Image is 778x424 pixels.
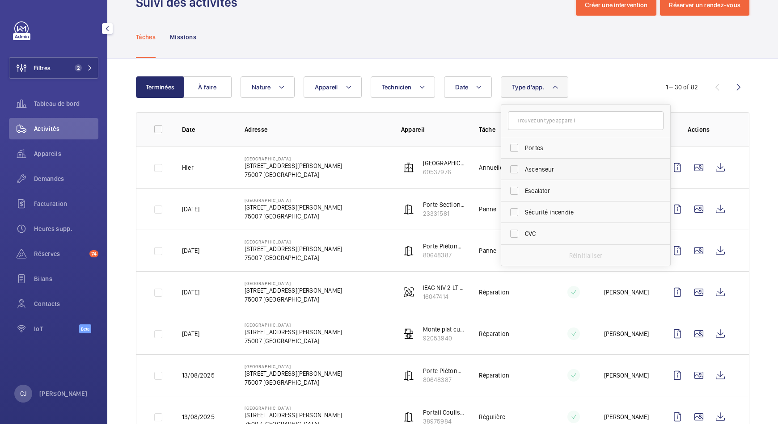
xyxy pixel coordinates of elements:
span: Technicien [382,84,412,91]
p: 75007 [GEOGRAPHIC_DATA] [245,336,342,345]
p: [GEOGRAPHIC_DATA] [423,159,465,168]
span: Activités [34,124,98,133]
input: Trouvez un type appareil [508,111,664,130]
img: automatic_door.svg [403,411,414,422]
p: Portail Coulissant vitré [423,408,465,417]
span: Filtres [34,63,51,72]
p: [STREET_ADDRESS][PERSON_NAME] [245,244,342,253]
img: freight_elevator.svg [403,328,414,339]
p: [PERSON_NAME] [604,412,649,421]
span: Escalator [525,186,648,195]
span: 74 [89,250,98,257]
p: Missions [170,33,196,42]
span: Appareils [34,149,98,158]
p: [PERSON_NAME] [604,288,649,297]
p: 23331581 [423,209,465,218]
p: Régulière [479,412,505,421]
button: Appareil [304,76,362,98]
p: [STREET_ADDRESS][PERSON_NAME] [245,369,342,378]
p: CJ [20,389,26,398]
p: [GEOGRAPHIC_DATA] [245,281,342,286]
p: [STREET_ADDRESS][PERSON_NAME] [245,327,342,336]
p: Réparation [479,371,509,380]
button: Technicien [371,76,436,98]
button: Date [444,76,492,98]
span: Date [455,84,468,91]
p: Actions [667,125,731,134]
img: automatic_door.svg [403,204,414,214]
span: Tableau de bord [34,99,98,108]
p: [PERSON_NAME] [39,389,88,398]
span: Contacts [34,299,98,308]
p: IEAG NIV 2 LT 204 [423,283,465,292]
p: Réparation [479,329,509,338]
p: 13/08/2025 [182,412,215,421]
button: À faire [183,76,232,98]
div: 1 – 30 of 82 [666,83,698,92]
span: Ascenseur [525,165,648,174]
p: [DATE] [182,205,199,214]
p: Adresse [245,125,387,134]
p: Porte Piétonne intérieur Bat Treille entrée principale [423,366,465,375]
span: Heures supp. [34,224,98,233]
span: Nature [252,84,271,91]
p: [GEOGRAPHIC_DATA] [245,239,342,244]
p: [STREET_ADDRESS][PERSON_NAME] [245,411,342,420]
span: CVC [525,229,648,238]
img: elevator.svg [403,162,414,173]
span: Appareil [315,84,338,91]
p: 60537976 [423,168,465,176]
p: [DATE] [182,288,199,297]
p: 75007 [GEOGRAPHIC_DATA] [245,212,342,221]
p: [GEOGRAPHIC_DATA] [245,405,342,411]
p: 80648387 [423,251,465,260]
p: [DATE] [182,246,199,255]
span: Facturation [34,199,98,208]
p: [STREET_ADDRESS][PERSON_NAME] [245,203,342,212]
p: 75007 [GEOGRAPHIC_DATA] [245,295,342,304]
p: 92053940 [423,334,465,343]
p: Date [182,125,230,134]
span: IoT [34,324,79,333]
p: Porte Sectionnelle Parking [423,200,465,209]
p: 75007 [GEOGRAPHIC_DATA] [245,378,342,387]
span: Beta [79,324,91,333]
p: Réinitialiser [569,251,602,260]
p: 75007 [GEOGRAPHIC_DATA] [245,170,342,179]
button: Terminées [136,76,184,98]
p: [DATE] [182,329,199,338]
span: Bilans [34,274,98,283]
button: Filtres2 [9,57,98,79]
p: 75007 [GEOGRAPHIC_DATA] [245,253,342,262]
img: fire_alarm.svg [403,287,414,298]
p: 16047414 [423,292,465,301]
p: Panne [479,205,496,214]
p: [STREET_ADDRESS][PERSON_NAME] [245,161,342,170]
p: Annuelle [479,163,503,172]
span: Type d'app. [512,84,545,91]
p: [GEOGRAPHIC_DATA] [245,156,342,161]
span: Sécurité incendie [525,208,648,217]
p: Tâche [479,125,543,134]
p: Appareil [401,125,465,134]
span: Portes [525,143,648,152]
img: automatic_door.svg [403,370,414,381]
p: [GEOGRAPHIC_DATA] [245,364,342,369]
p: [GEOGRAPHIC_DATA] [245,322,342,327]
span: Demandes [34,174,98,183]
p: [GEOGRAPHIC_DATA] [245,197,342,203]
p: [PERSON_NAME] [604,371,649,380]
span: Réserves [34,249,86,258]
p: Monte plat cuisine [423,325,465,334]
p: Réparation [479,288,509,297]
p: Porte Piétonne intérieur Bat Treille entrée principale [423,242,465,251]
img: automatic_door.svg [403,245,414,256]
p: [STREET_ADDRESS][PERSON_NAME] [245,286,342,295]
button: Nature [241,76,295,98]
p: Hier [182,163,194,172]
button: Type d'app. [501,76,568,98]
p: Panne [479,246,496,255]
p: 80648387 [423,375,465,384]
p: Tâches [136,33,156,42]
p: [PERSON_NAME] [604,329,649,338]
